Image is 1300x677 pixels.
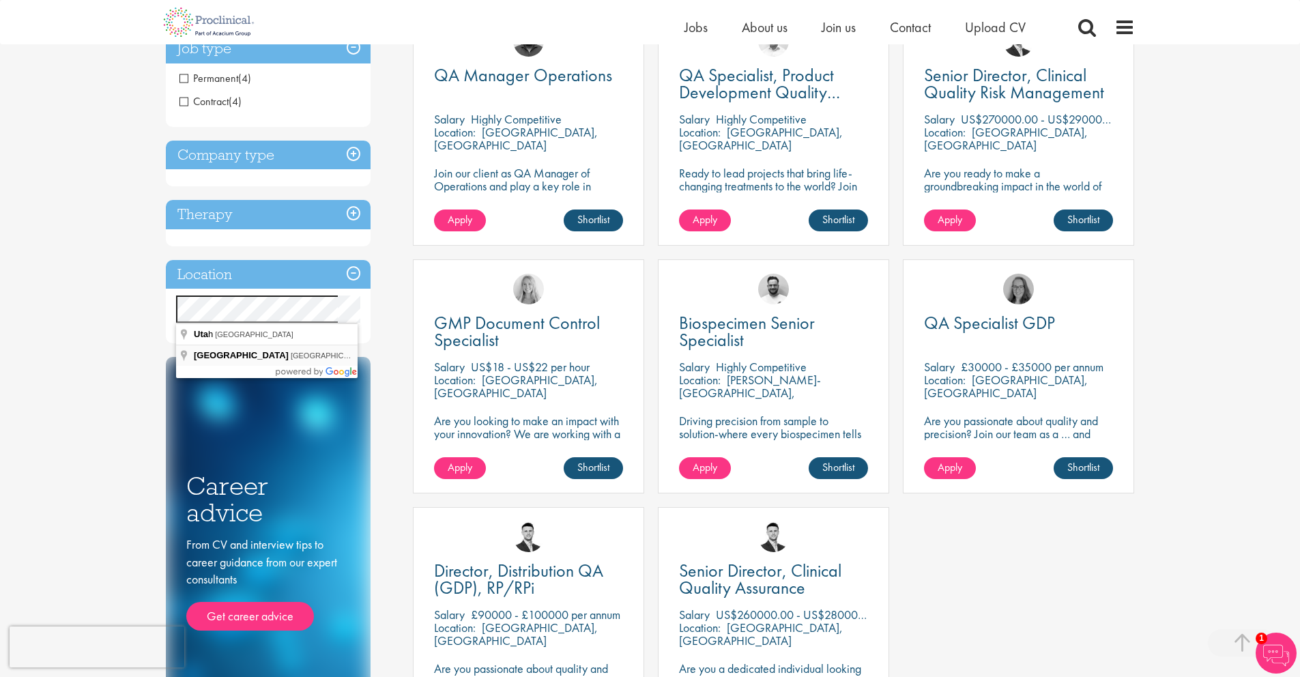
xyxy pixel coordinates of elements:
a: Apply [434,457,486,479]
p: Join our client as QA Manager of Operations and play a key role in maintaining top-tier quality s... [434,167,623,205]
h3: Company type [166,141,371,170]
p: [GEOGRAPHIC_DATA], [GEOGRAPHIC_DATA] [924,124,1088,153]
a: QA Specialist GDP [924,315,1113,332]
span: Apply [693,212,717,227]
a: Shortlist [564,457,623,479]
a: Jobs [684,18,708,36]
a: Shortlist [1054,457,1113,479]
span: [GEOGRAPHIC_DATA] [215,330,293,338]
span: About us [742,18,788,36]
span: Apply [448,460,472,474]
img: Shannon Briggs [513,274,544,304]
a: Biospecimen Senior Specialist [679,315,868,349]
p: Ready to lead projects that bring life-changing treatments to the world? Join our client at the f... [679,167,868,231]
span: Senior Director, Clinical Quality Assurance [679,559,841,599]
span: h [194,329,215,339]
span: QA Manager Operations [434,63,612,87]
span: Contract [179,94,242,109]
span: Location: [679,372,721,388]
span: Location: [679,124,721,140]
img: Ingrid Aymes [1003,274,1034,304]
h3: Job type [166,34,371,63]
p: [GEOGRAPHIC_DATA], [GEOGRAPHIC_DATA] [434,620,598,648]
h3: Career advice [186,473,350,525]
img: Joshua Godden [758,521,789,552]
h3: Location [166,260,371,289]
span: GMP Document Control Specialist [434,311,600,351]
div: From CV and interview tips to career guidance from our expert consultants [186,536,350,631]
span: QA Specialist GDP [924,311,1055,334]
span: Salary [679,607,710,622]
span: Salary [679,359,710,375]
span: [GEOGRAPHIC_DATA] [194,350,289,360]
p: £90000 - £100000 per annum [471,607,620,622]
a: Shortlist [564,210,623,231]
span: Biospecimen Senior Specialist [679,311,815,351]
a: QA Specialist, Product Development Quality (PDQ) [679,67,868,101]
span: (4) [229,94,242,109]
span: Location: [679,620,721,635]
img: Chatbot [1256,633,1297,674]
p: Highly Competitive [716,359,807,375]
p: [GEOGRAPHIC_DATA], [GEOGRAPHIC_DATA] [924,372,1088,401]
a: Shortlist [1054,210,1113,231]
span: Salary [679,111,710,127]
a: Director, Distribution QA (GDP), RP/RPi [434,562,623,596]
span: Location: [434,620,476,635]
p: [GEOGRAPHIC_DATA], [GEOGRAPHIC_DATA] [679,620,843,648]
p: Are you passionate about quality and precision? Join our team as a … and help ensure top-tier sta... [924,414,1113,466]
img: Joshua Godden [513,521,544,552]
a: Join us [822,18,856,36]
a: Shortlist [809,210,868,231]
a: QA Manager Operations [434,67,623,84]
span: [GEOGRAPHIC_DATA], [GEOGRAPHIC_DATA] [291,351,451,360]
span: Permanent [179,71,251,85]
img: Emile De Beer [758,274,789,304]
p: Driving precision from sample to solution-where every biospecimen tells a story of innovation. [679,414,868,453]
span: Salary [434,111,465,127]
h3: Therapy [166,200,371,229]
span: Salary [434,359,465,375]
p: US$260000.00 - US$280000.00 per annum [716,607,933,622]
a: Contact [890,18,931,36]
p: [PERSON_NAME]-[GEOGRAPHIC_DATA], [GEOGRAPHIC_DATA] [679,372,821,414]
p: Highly Competitive [716,111,807,127]
p: [GEOGRAPHIC_DATA], [GEOGRAPHIC_DATA] [434,124,598,153]
span: Location: [924,124,966,140]
span: Salary [434,607,465,622]
a: Apply [679,210,731,231]
span: Senior Director, Clinical Quality Risk Management [924,63,1104,104]
span: Apply [448,212,472,227]
span: Location: [924,372,966,388]
a: Upload CV [965,18,1026,36]
p: [GEOGRAPHIC_DATA], [GEOGRAPHIC_DATA] [434,372,598,401]
p: [GEOGRAPHIC_DATA], [GEOGRAPHIC_DATA] [679,124,843,153]
a: Senior Director, Clinical Quality Assurance [679,562,868,596]
a: Apply [924,457,976,479]
a: GMP Document Control Specialist [434,315,623,349]
span: Apply [938,212,962,227]
span: Director, Distribution QA (GDP), RP/RPi [434,559,603,599]
p: US$270000.00 - US$290000.00 per annum [961,111,1177,127]
a: Apply [924,210,976,231]
span: Location: [434,372,476,388]
p: Are you looking to make an impact with your innovation? We are working with a well-established ph... [434,414,623,479]
span: Salary [924,111,955,127]
span: Salary [924,359,955,375]
span: Contract [179,94,229,109]
span: Location: [434,124,476,140]
p: Highly Competitive [471,111,562,127]
span: Apply [938,460,962,474]
span: Apply [693,460,717,474]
